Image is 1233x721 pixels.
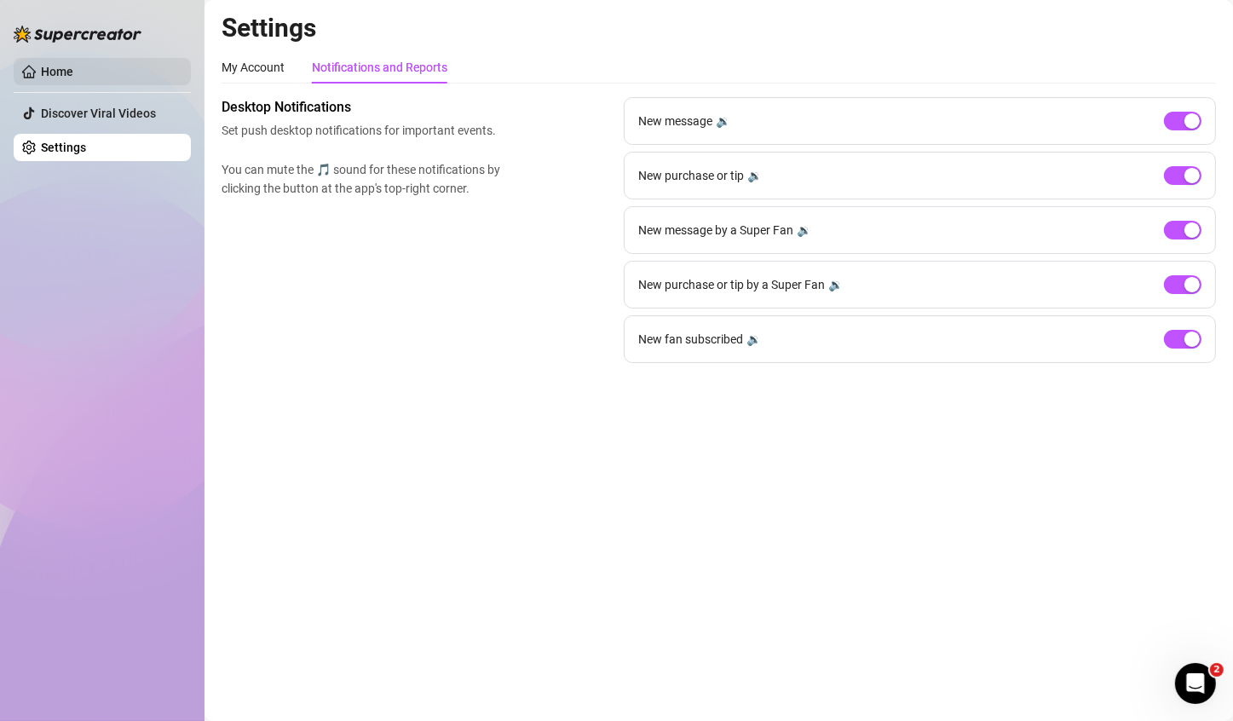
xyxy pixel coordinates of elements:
[222,97,508,118] span: Desktop Notifications
[41,141,86,154] a: Settings
[1175,663,1216,704] iframe: Intercom live chat
[638,112,712,130] span: New message
[222,160,508,198] span: You can mute the 🎵 sound for these notifications by clicking the button at the app's top-right co...
[222,58,285,77] div: My Account
[1210,663,1224,677] span: 2
[312,58,447,77] div: Notifications and Reports
[41,107,156,120] a: Discover Viral Videos
[797,221,811,239] div: 🔉
[638,330,743,349] span: New fan subscribed
[222,121,508,140] span: Set push desktop notifications for important events.
[638,275,825,294] span: New purchase or tip by a Super Fan
[828,275,843,294] div: 🔉
[14,26,141,43] img: logo-BBDzfeDw.svg
[716,112,730,130] div: 🔉
[222,12,1216,44] h2: Settings
[747,166,762,185] div: 🔉
[41,65,73,78] a: Home
[746,330,761,349] div: 🔉
[638,166,744,185] span: New purchase or tip
[638,221,793,239] span: New message by a Super Fan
